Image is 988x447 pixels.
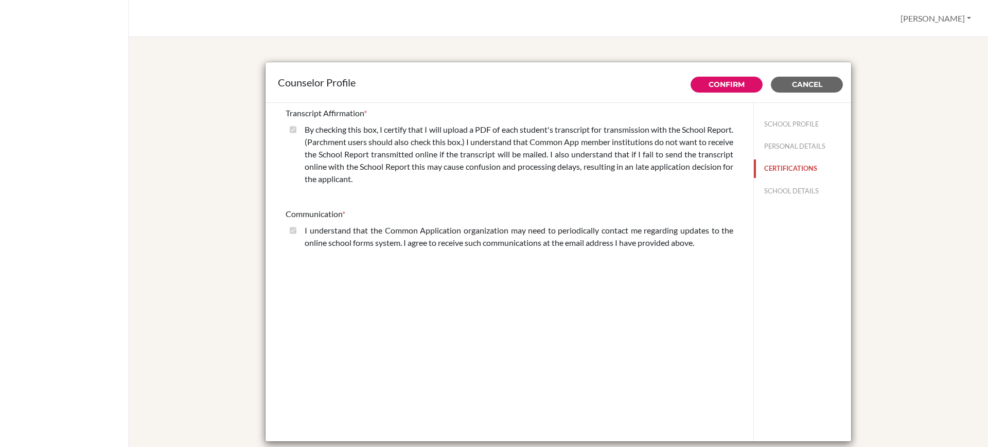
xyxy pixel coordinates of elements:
[286,209,342,219] span: Communication
[305,123,733,185] label: By checking this box, I certify that I will upload a PDF of each student's transcript for transmi...
[754,137,851,155] button: PERSONAL DETAILS
[286,108,364,118] span: Transcript Affirmation
[278,75,839,90] div: Counselor Profile
[754,182,851,200] button: SCHOOL DETAILS
[754,115,851,133] button: SCHOOL PROFILE
[896,9,976,28] button: [PERSON_NAME]
[754,159,851,177] button: CERTIFICATIONS
[305,224,733,249] label: I understand that the Common Application organization may need to periodically contact me regardi...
